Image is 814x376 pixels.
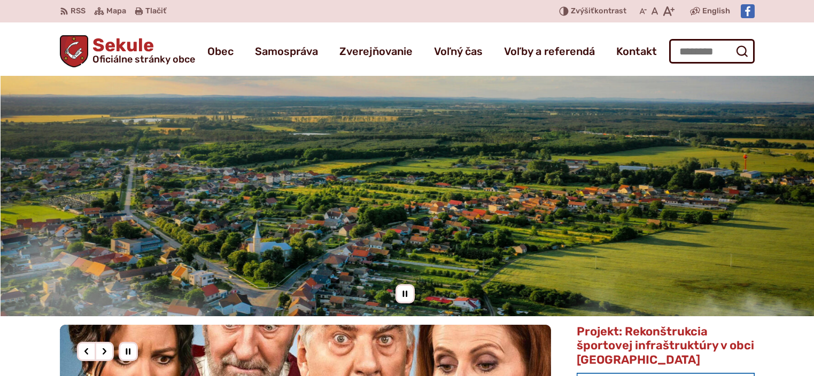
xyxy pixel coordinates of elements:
a: Logo Sekule, prejsť na domovskú stránku. [60,35,196,67]
span: RSS [71,5,86,18]
a: Samospráva [255,36,318,66]
h1: Sekule [88,36,195,64]
a: Obec [207,36,234,66]
a: Voľby a referendá [504,36,595,66]
a: Zverejňovanie [339,36,413,66]
a: Kontakt [616,36,657,66]
span: Mapa [106,5,126,18]
span: kontrast [571,7,626,16]
img: Prejsť na Facebook stránku [741,4,755,18]
div: Pozastaviť pohyb slajdera [396,284,415,303]
span: English [702,5,730,18]
div: Pozastaviť pohyb slajdera [119,342,138,361]
span: Projekt: Rekonštrukcia športovej infraštruktúry v obci [GEOGRAPHIC_DATA] [577,324,754,367]
span: Zvýšiť [571,6,594,15]
a: English [700,5,732,18]
img: Prejsť na domovskú stránku [60,35,89,67]
a: Voľný čas [434,36,483,66]
span: Tlačiť [145,7,166,16]
span: Oficiálne stránky obce [92,54,195,64]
